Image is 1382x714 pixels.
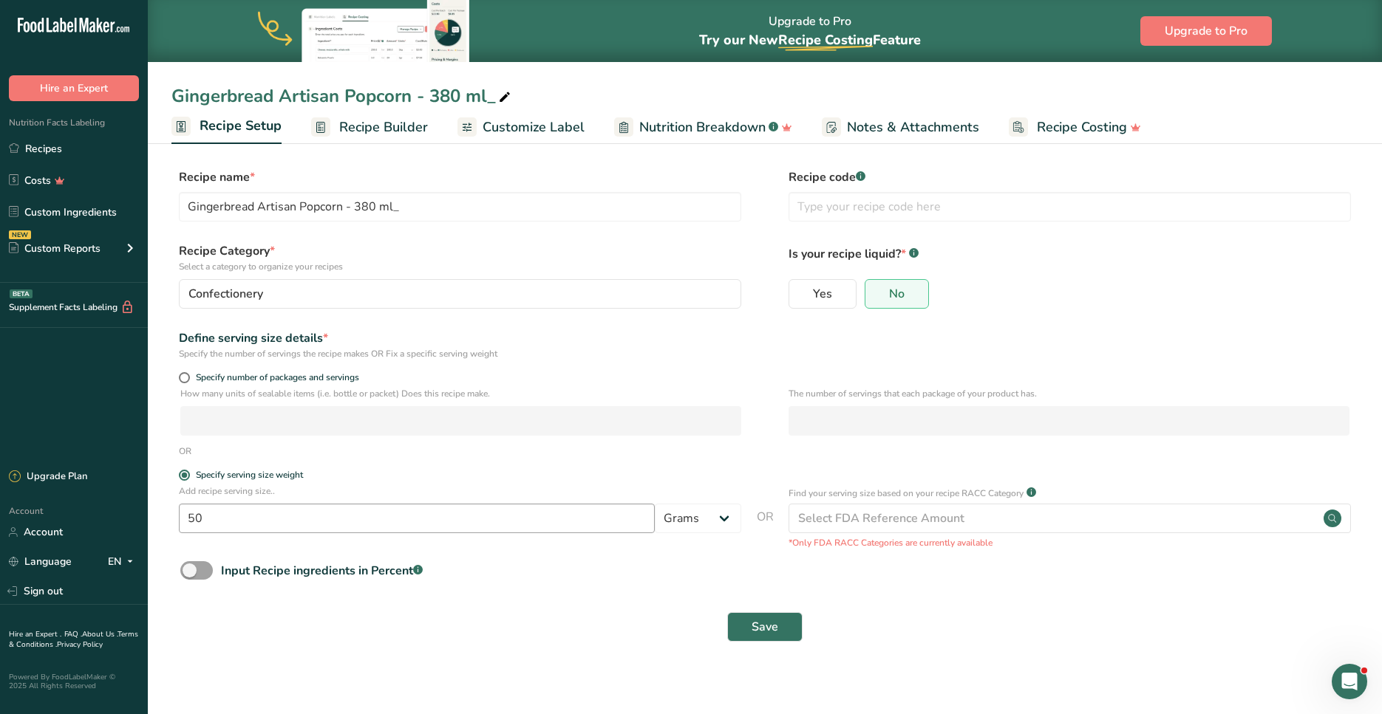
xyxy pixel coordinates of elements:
[1037,117,1127,137] span: Recipe Costing
[221,562,423,580] div: Input Recipe ingredients in Percent
[179,242,741,273] label: Recipe Category
[789,387,1349,400] p: The number of servings that each package of your product has.
[1165,22,1247,40] span: Upgrade to Pro
[179,168,741,186] label: Recipe name
[699,1,921,62] div: Upgrade to Pro
[179,329,741,347] div: Define serving size details
[10,289,33,298] div: BETA
[727,612,803,642] button: Save
[813,286,832,301] span: Yes
[457,111,585,144] a: Customize Label
[789,168,1351,186] label: Recipe code
[57,639,103,650] a: Privacy Policy
[639,117,766,137] span: Nutrition Breakdown
[789,487,1024,500] p: Find your serving size based on your recipe RACC Category
[9,75,139,101] button: Hire an Expert
[179,444,191,458] div: OR
[1009,111,1141,144] a: Recipe Costing
[196,470,303,481] div: Specify serving size weight
[614,111,792,144] a: Nutrition Breakdown
[778,31,873,49] span: Recipe Costing
[789,242,1351,263] p: Is your recipe liquid?
[1140,16,1272,46] button: Upgrade to Pro
[9,629,138,650] a: Terms & Conditions .
[179,279,741,309] button: Confectionery
[179,484,741,498] p: Add recipe serving size..
[483,117,585,137] span: Customize Label
[9,470,87,484] div: Upgrade Plan
[188,285,263,303] span: Confectionery
[179,347,741,360] div: Specify the number of servings the recipe makes OR Fix a specific serving weight
[752,618,778,636] span: Save
[108,553,139,571] div: EN
[1332,664,1367,699] iframe: Intercom live chat
[699,31,921,49] span: Try our New Feature
[789,192,1351,222] input: Type your recipe code here
[179,260,741,273] p: Select a category to organize your recipes
[9,629,61,639] a: Hire an Expert .
[171,109,282,145] a: Recipe Setup
[179,504,655,533] input: Type your serving size here
[82,629,118,639] a: About Us .
[798,509,964,527] div: Select FDA Reference Amount
[180,387,741,400] p: How many units of sealable items (i.e. bottle or packet) Does this recipe make.
[9,549,72,574] a: Language
[200,116,282,136] span: Recipe Setup
[9,230,31,239] div: NEW
[789,536,1351,549] p: *Only FDA RACC Categories are currently available
[64,629,82,639] a: FAQ .
[171,83,514,109] div: Gingerbread Artisan Popcorn - 380 ml_
[9,673,139,690] div: Powered By FoodLabelMaker © 2025 All Rights Reserved
[311,111,428,144] a: Recipe Builder
[179,192,741,222] input: Type your recipe name here
[847,117,979,137] span: Notes & Attachments
[889,286,905,301] span: No
[339,117,428,137] span: Recipe Builder
[9,241,101,256] div: Custom Reports
[190,372,359,383] span: Specify number of packages and servings
[757,508,774,549] span: OR
[822,111,979,144] a: Notes & Attachments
